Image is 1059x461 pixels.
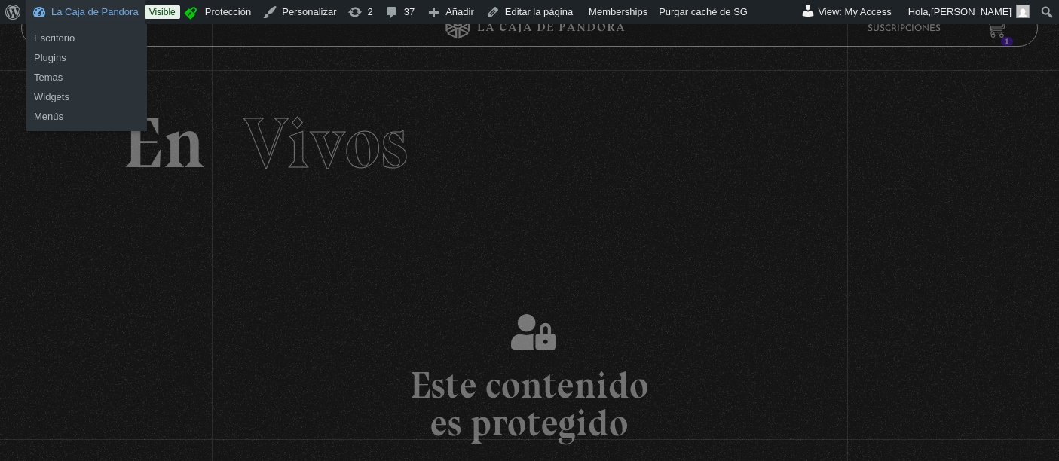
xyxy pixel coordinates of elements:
[123,108,936,179] h2: En
[26,87,147,107] a: Widgets
[26,29,147,48] a: Escritorio
[868,24,941,33] a: Suscripciones
[26,63,147,131] ul: La Caja de Pandora
[931,6,1012,17] span: [PERSON_NAME]
[986,18,1006,38] a: 1
[243,100,408,186] span: Vivos
[1001,37,1013,46] span: 1
[145,5,180,19] a: Visible
[26,107,147,127] a: Menús
[26,24,147,72] ul: La Caja de Pandora
[26,68,147,87] a: Temas
[26,48,147,68] a: Plugins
